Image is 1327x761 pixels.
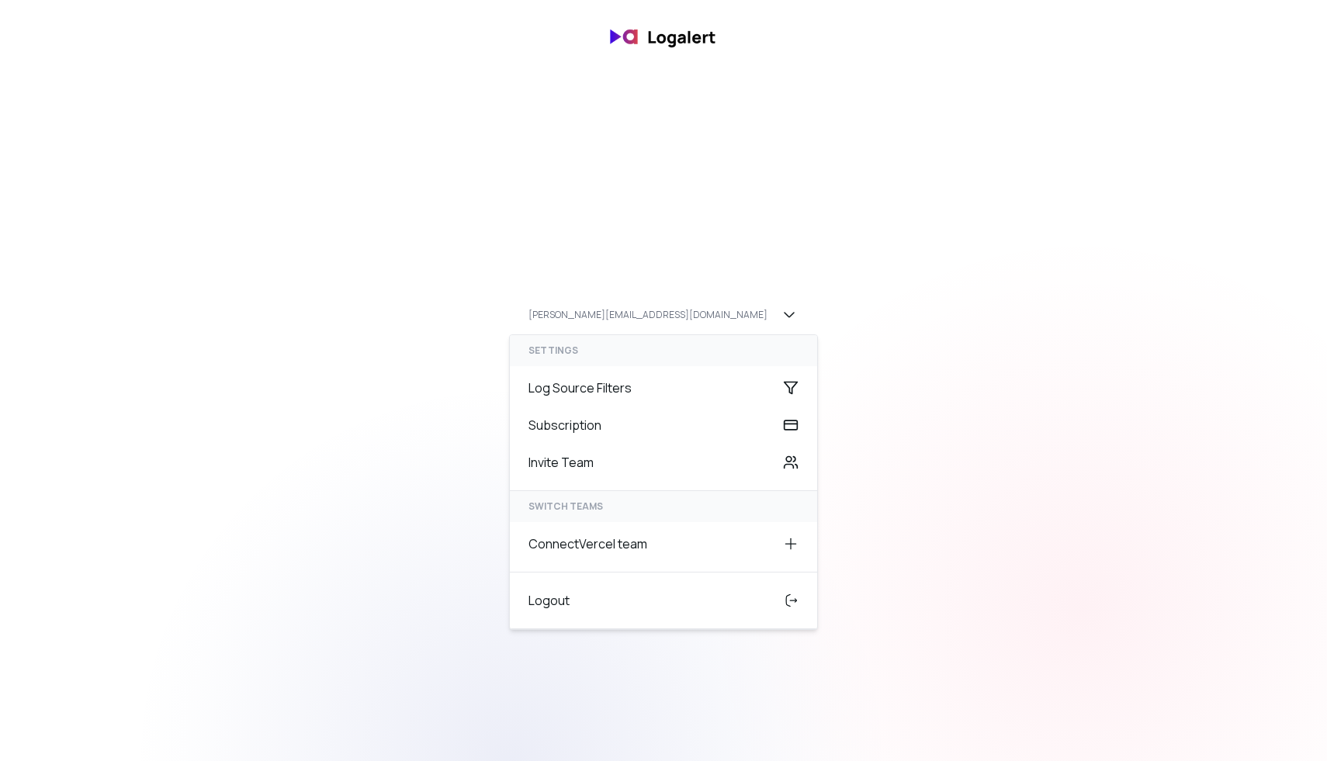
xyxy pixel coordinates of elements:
[510,525,817,562] div: Connect Vercel team
[510,335,817,366] div: settings
[510,406,817,444] div: Subscription
[510,444,817,481] div: Invite Team
[509,299,818,331] button: [PERSON_NAME][EMAIL_ADDRESS][DOMAIN_NAME]
[510,582,817,619] div: Logout
[601,19,726,55] img: banner logo
[510,491,817,522] div: SWITCH TEAMS
[509,334,818,630] div: [PERSON_NAME][EMAIL_ADDRESS][DOMAIN_NAME]
[528,309,767,321] div: [PERSON_NAME][EMAIL_ADDRESS][DOMAIN_NAME]
[510,369,817,406] div: Log Source Filters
